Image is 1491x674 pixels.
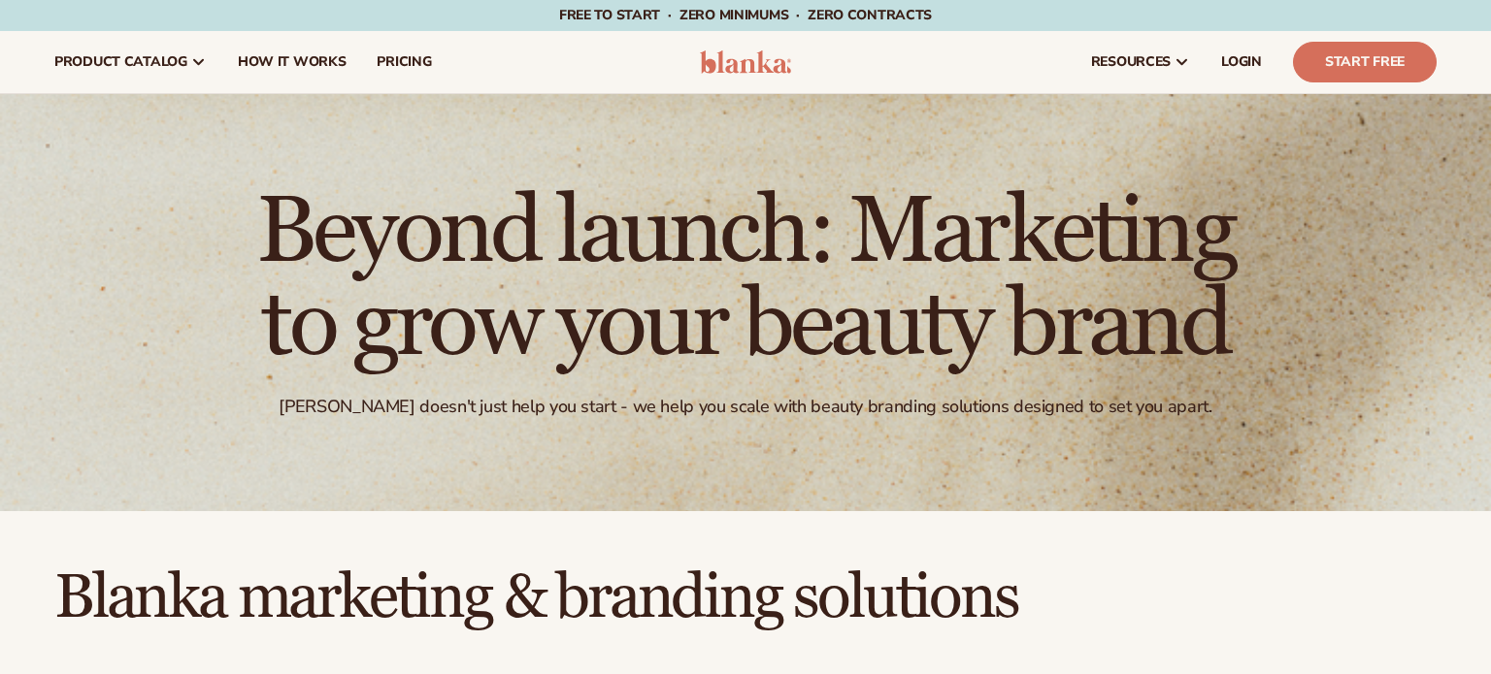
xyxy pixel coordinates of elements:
[1206,31,1277,93] a: LOGIN
[1221,54,1262,70] span: LOGIN
[1076,31,1206,93] a: resources
[377,54,431,70] span: pricing
[361,31,447,93] a: pricing
[212,186,1279,372] h1: Beyond launch: Marketing to grow your beauty brand
[238,54,347,70] span: How It Works
[1293,42,1437,82] a: Start Free
[54,54,187,70] span: product catalog
[1091,54,1171,70] span: resources
[279,396,1211,418] div: [PERSON_NAME] doesn't just help you start - we help you scale with beauty branding solutions desi...
[222,31,362,93] a: How It Works
[700,50,792,74] img: logo
[559,6,932,24] span: Free to start · ZERO minimums · ZERO contracts
[39,31,222,93] a: product catalog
